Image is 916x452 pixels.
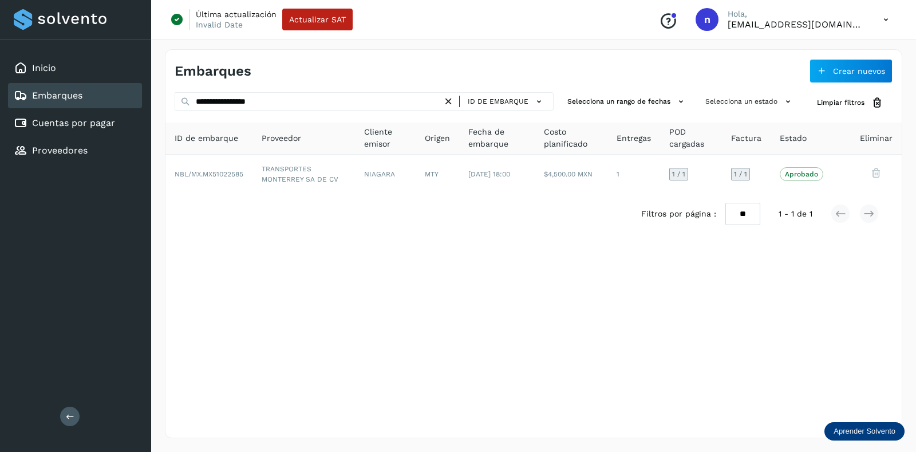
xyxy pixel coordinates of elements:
[8,56,142,81] div: Inicio
[175,63,251,80] h4: Embarques
[824,422,905,441] div: Aprender Solvento
[196,9,277,19] p: Última actualización
[252,155,355,194] td: TRANSPORTES MONTERREY SA DE CV
[785,170,818,178] p: Aprobado
[728,9,865,19] p: Hola,
[32,145,88,156] a: Proveedores
[641,208,716,220] span: Filtros por página :
[364,126,406,150] span: Cliente emisor
[468,126,526,150] span: Fecha de embarque
[32,90,82,101] a: Embarques
[175,132,238,144] span: ID de embarque
[282,9,353,30] button: Actualizar SAT
[669,126,713,150] span: POD cargadas
[175,170,243,178] span: NBL/MX.MX51022585
[731,132,761,144] span: Factura
[780,132,807,144] span: Estado
[355,155,416,194] td: NIAGARA
[8,111,142,136] div: Cuentas por pagar
[779,208,812,220] span: 1 - 1 de 1
[607,155,660,194] td: 1
[535,155,607,194] td: $4,500.00 MXN
[464,93,548,110] button: ID de embarque
[817,97,864,108] span: Limpiar filtros
[810,59,893,83] button: Crear nuevos
[701,92,799,111] button: Selecciona un estado
[289,15,346,23] span: Actualizar SAT
[8,83,142,108] div: Embarques
[728,19,865,30] p: niagara+prod@solvento.mx
[544,126,598,150] span: Costo planificado
[734,171,747,178] span: 1 / 1
[32,117,115,128] a: Cuentas por pagar
[672,171,685,178] span: 1 / 1
[425,132,450,144] span: Origen
[262,132,301,144] span: Proveedor
[468,170,510,178] span: [DATE] 18:00
[834,427,895,436] p: Aprender Solvento
[8,138,142,163] div: Proveedores
[617,132,651,144] span: Entregas
[416,155,459,194] td: MTY
[860,132,893,144] span: Eliminar
[808,92,893,113] button: Limpiar filtros
[32,62,56,73] a: Inicio
[563,92,692,111] button: Selecciona un rango de fechas
[833,67,885,75] span: Crear nuevos
[468,96,528,107] span: ID de embarque
[196,19,243,30] p: Invalid Date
